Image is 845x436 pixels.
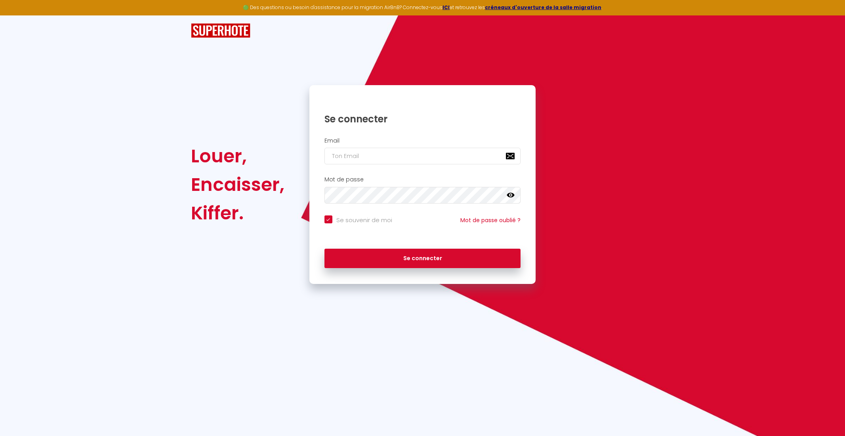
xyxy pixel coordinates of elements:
[324,249,521,268] button: Se connecter
[324,137,521,144] h2: Email
[191,23,250,38] img: SuperHote logo
[460,216,521,224] a: Mot de passe oublié ?
[191,170,284,199] div: Encaisser,
[324,148,521,164] input: Ton Email
[191,199,284,227] div: Kiffer.
[324,113,521,125] h1: Se connecter
[324,176,521,183] h2: Mot de passe
[191,142,284,170] div: Louer,
[485,4,601,11] a: créneaux d'ouverture de la salle migration
[443,4,450,11] a: ICI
